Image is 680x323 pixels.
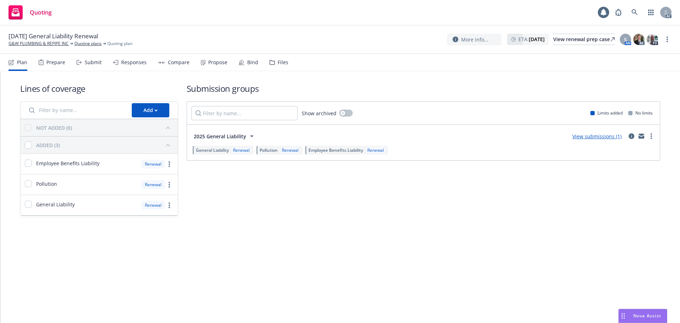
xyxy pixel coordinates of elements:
a: mail [637,132,646,140]
span: 2025 General Liability [194,133,246,140]
div: Renewal [232,147,251,153]
a: more [165,201,174,210]
div: Add [143,104,158,117]
div: Propose [208,60,227,65]
input: Filter by name... [191,106,297,120]
a: G&W PLUMBING & REPIPE INC [8,40,69,47]
button: 2025 General Liability [191,129,259,143]
a: Report a Bug [611,5,625,20]
span: Employee Benefits Liability [308,147,363,153]
h1: Lines of coverage [20,83,178,94]
a: more [647,132,656,140]
button: ADDED (3) [36,139,174,151]
div: Plan [17,60,27,65]
span: General Liability [196,147,229,153]
a: View renewal prep case [553,34,615,45]
a: Switch app [644,5,658,20]
div: Prepare [46,60,65,65]
div: Renewal [141,180,165,189]
div: ADDED (3) [36,141,60,149]
span: Nova Assist [633,313,661,319]
a: more [663,35,671,44]
span: Quoting plan [107,40,132,47]
span: General Liability [36,201,75,208]
span: Pollution [260,147,278,153]
span: Quoting [30,10,52,15]
div: Bind [247,60,258,65]
button: NOT ADDED (0) [36,122,174,133]
a: Search [628,5,642,20]
div: Renewal [141,160,165,168]
button: More info... [447,34,501,45]
span: More info... [461,36,488,43]
a: more [165,180,174,189]
div: Drag to move [619,309,628,323]
a: Quoting plans [74,40,102,47]
div: Responses [121,60,147,65]
span: [DATE] General Liability Renewal [8,32,98,40]
button: Nova Assist [618,309,667,323]
a: Quoting [6,2,55,22]
div: Renewal [280,147,300,153]
span: ETA : [518,35,545,43]
div: Compare [168,60,189,65]
div: Renewal [366,147,385,153]
a: circleInformation [627,132,636,140]
div: NOT ADDED (0) [36,124,72,132]
div: No limits [628,110,653,116]
div: Files [278,60,288,65]
a: View submissions (1) [572,133,622,140]
span: Pollution [36,180,57,188]
span: S [624,36,627,43]
button: Add [132,103,169,117]
input: Filter by name... [25,103,127,117]
img: photo [633,34,645,45]
div: Limits added [590,110,623,116]
strong: [DATE] [529,36,545,43]
div: Renewal [141,201,165,210]
span: Show archived [302,110,336,117]
span: Employee Benefits Liability [36,160,100,167]
img: photo [647,34,658,45]
div: Submit [85,60,102,65]
a: more [165,160,174,168]
h1: Submission groups [187,83,660,94]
